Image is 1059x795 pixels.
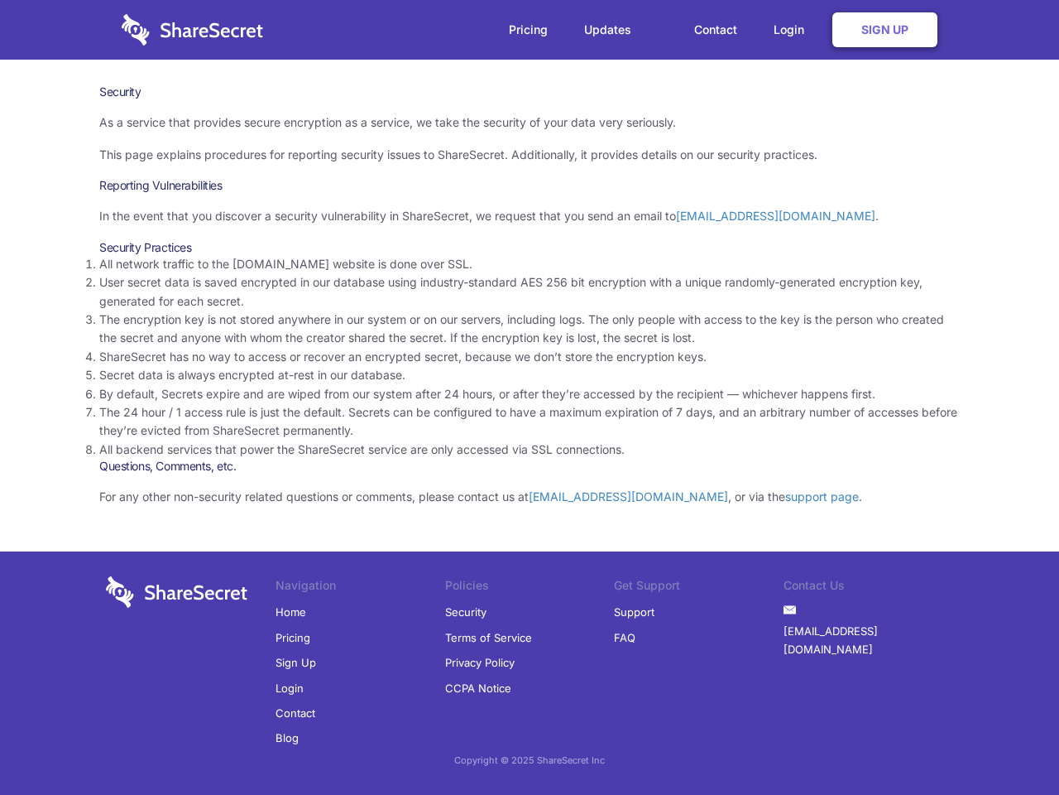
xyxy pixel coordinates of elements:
[99,488,960,506] p: For any other non-security related questions or comments, please contact us at , or via the .
[529,489,728,503] a: [EMAIL_ADDRESS][DOMAIN_NAME]
[614,625,635,650] a: FAQ
[783,619,953,662] a: [EMAIL_ADDRESS][DOMAIN_NAME]
[99,273,960,311] li: User secret data is saved encrypted in our database using industry-standard AES 256 bit encryptio...
[99,348,960,366] li: ShareSecret has no way to access or recover an encrypted secret, because we don’t store the encry...
[445,650,515,675] a: Privacy Policy
[783,576,953,600] li: Contact Us
[614,600,654,624] a: Support
[99,311,960,348] li: The encryption key is not stored anywhere in our system or on our servers, including logs. The on...
[614,576,783,600] li: Get Support
[99,403,960,441] li: The 24 hour / 1 access rule is just the default. Secrets can be configured to have a maximum expi...
[106,576,247,608] img: logo-wordmark-white-trans-d4663122ce5f474addd5e946df7df03e33cb6a1c49d2221995e7729f52c070b2.svg
[99,385,960,403] li: By default, Secrets expire and are wiped from our system after 24 hours, or after they’re accesse...
[99,207,960,225] p: In the event that you discover a security vulnerability in ShareSecret, we request that you send ...
[122,14,263,46] img: logo-wordmark-white-trans-d4663122ce5f474addd5e946df7df03e33cb6a1c49d2221995e7729f52c070b2.svg
[276,576,445,600] li: Navigation
[832,12,937,47] a: Sign Up
[99,146,960,164] p: This page explains procedures for reporting security issues to ShareSecret. Additionally, it prov...
[276,600,306,624] a: Home
[445,600,486,624] a: Security
[276,625,310,650] a: Pricing
[757,4,829,55] a: Login
[276,701,315,725] a: Contact
[276,650,316,675] a: Sign Up
[785,489,859,503] a: support page
[445,676,511,701] a: CCPA Notice
[276,725,299,750] a: Blog
[99,255,960,273] li: All network traffic to the [DOMAIN_NAME] website is done over SSL.
[445,576,615,600] li: Policies
[99,441,960,459] li: All backend services that power the ShareSecret service are only accessed via SSL connections.
[99,113,960,132] p: As a service that provides secure encryption as a service, we take the security of your data very...
[445,625,532,650] a: Terms of Service
[99,240,960,255] h3: Security Practices
[492,4,564,55] a: Pricing
[99,178,960,193] h3: Reporting Vulnerabilities
[678,4,754,55] a: Contact
[99,84,960,99] h1: Security
[99,366,960,384] li: Secret data is always encrypted at-rest in our database.
[676,209,875,223] a: [EMAIL_ADDRESS][DOMAIN_NAME]
[99,459,960,474] h3: Questions, Comments, etc.
[276,676,304,701] a: Login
